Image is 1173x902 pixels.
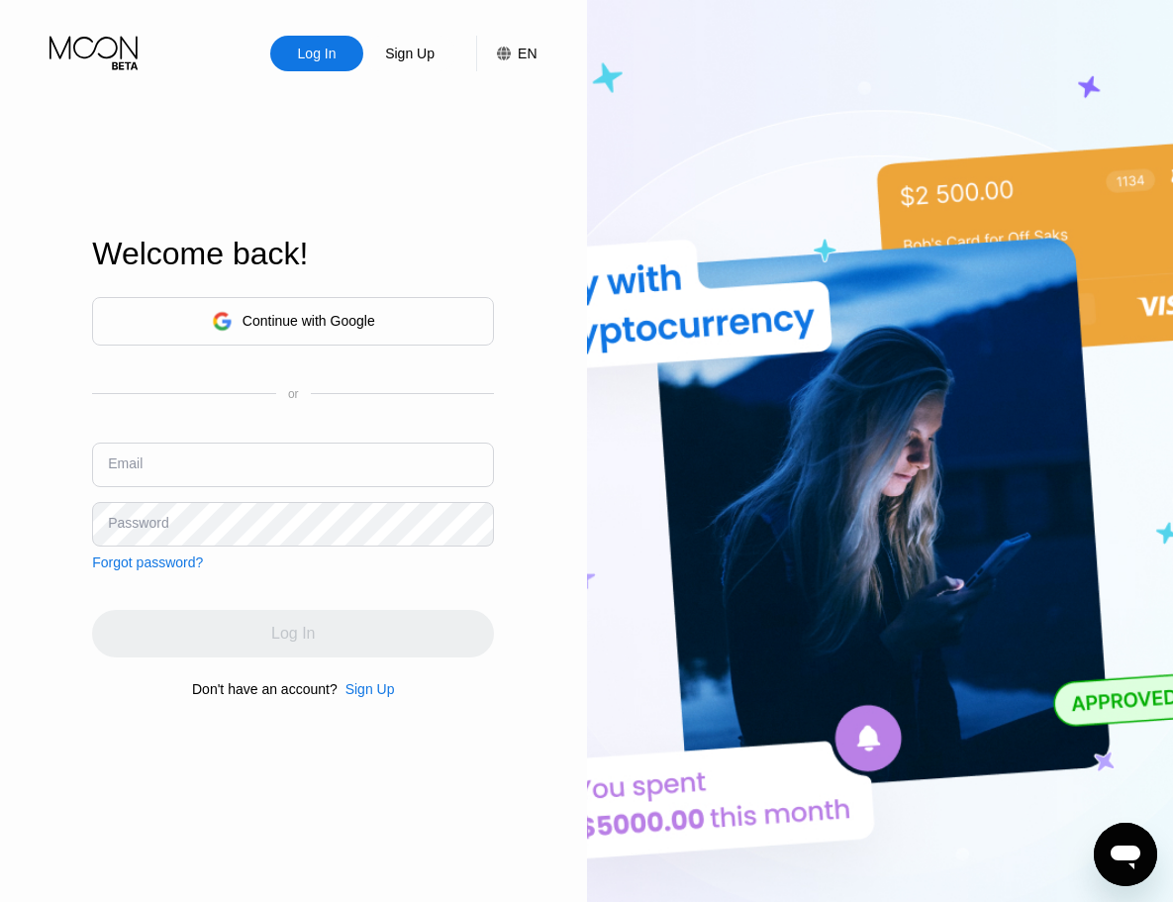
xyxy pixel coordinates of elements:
[92,554,203,570] div: Forgot password?
[345,681,395,697] div: Sign Up
[476,36,537,71] div: EN
[270,36,363,71] div: Log In
[296,44,339,63] div: Log In
[338,681,395,697] div: Sign Up
[518,46,537,61] div: EN
[363,36,456,71] div: Sign Up
[108,455,143,471] div: Email
[92,297,494,346] div: Continue with Google
[92,236,494,272] div: Welcome back!
[383,44,437,63] div: Sign Up
[243,313,375,329] div: Continue with Google
[108,515,168,531] div: Password
[192,681,338,697] div: Don't have an account?
[1094,823,1157,886] iframe: Button to launch messaging window
[288,387,299,401] div: or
